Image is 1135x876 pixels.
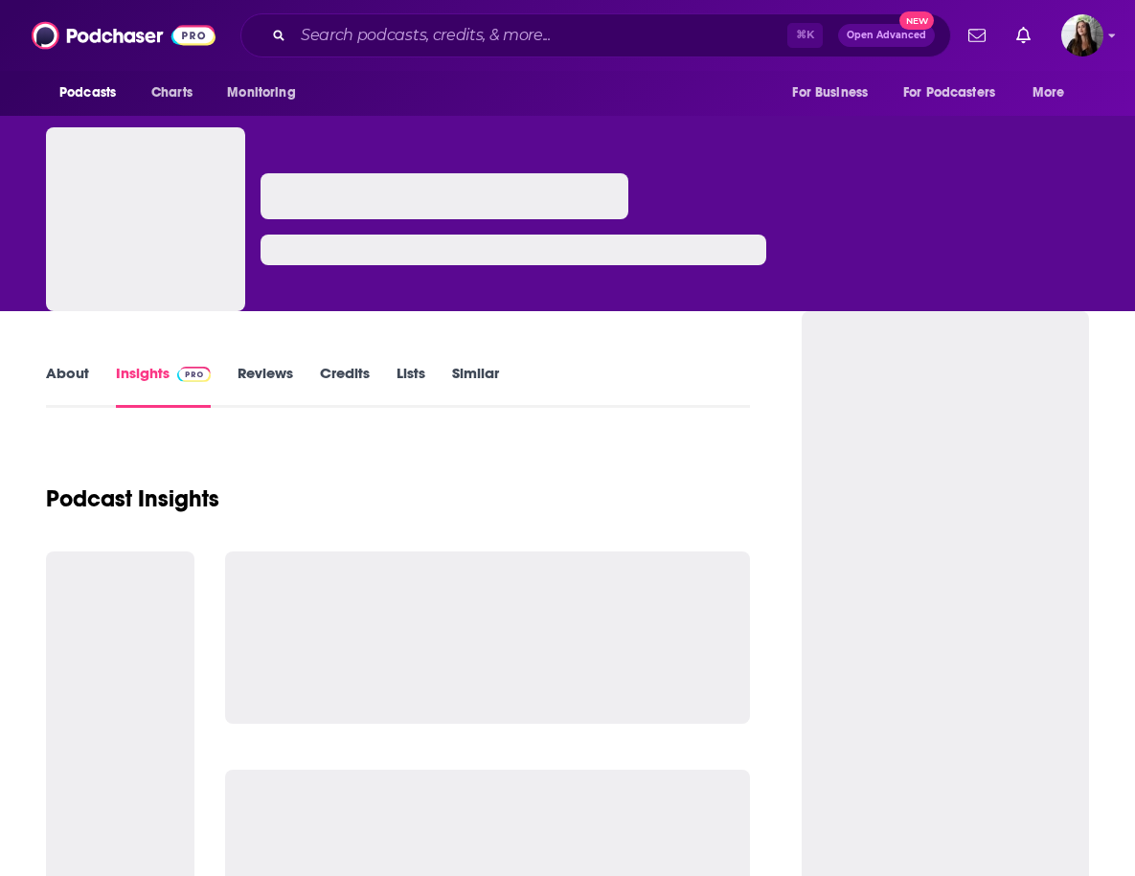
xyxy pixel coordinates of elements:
[847,31,926,40] span: Open Advanced
[838,24,935,47] button: Open AdvancedNew
[116,364,211,408] a: InsightsPodchaser Pro
[792,79,868,106] span: For Business
[1019,75,1089,111] button: open menu
[32,17,216,54] img: Podchaser - Follow, Share and Rate Podcasts
[397,364,425,408] a: Lists
[293,20,787,51] input: Search podcasts, credits, & more...
[1033,79,1065,106] span: More
[779,75,892,111] button: open menu
[46,484,219,513] h1: Podcast Insights
[1061,14,1103,56] span: Logged in as bnmartinn
[1009,19,1038,52] a: Show notifications dropdown
[238,364,293,408] a: Reviews
[177,367,211,382] img: Podchaser Pro
[214,75,320,111] button: open menu
[1061,14,1103,56] img: User Profile
[151,79,193,106] span: Charts
[320,364,370,408] a: Credits
[787,23,823,48] span: ⌘ K
[139,75,204,111] a: Charts
[961,19,993,52] a: Show notifications dropdown
[1061,14,1103,56] button: Show profile menu
[46,75,141,111] button: open menu
[240,13,951,57] div: Search podcasts, credits, & more...
[452,364,499,408] a: Similar
[46,364,89,408] a: About
[59,79,116,106] span: Podcasts
[899,11,934,30] span: New
[227,79,295,106] span: Monitoring
[903,79,995,106] span: For Podcasters
[891,75,1023,111] button: open menu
